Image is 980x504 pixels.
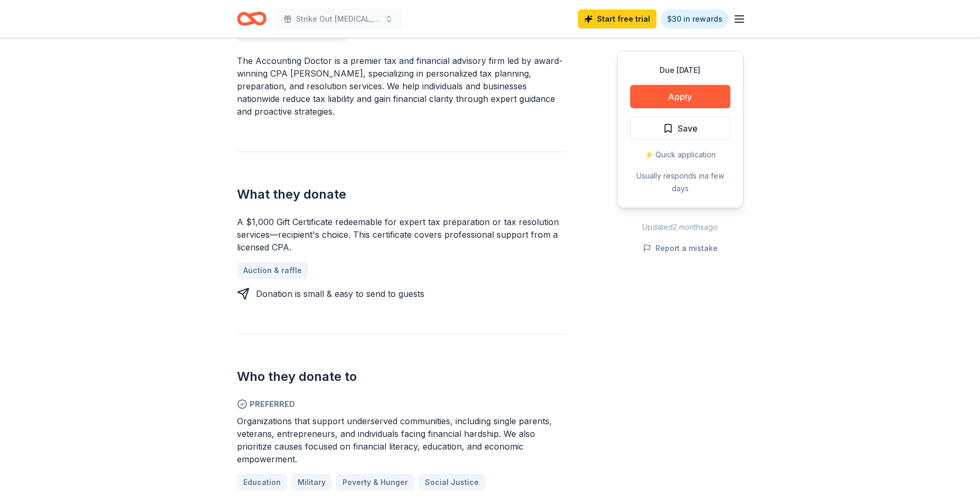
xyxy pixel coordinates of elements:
a: Home [237,6,267,31]
a: Auction & raffle [237,262,308,279]
span: Preferred [237,398,566,410]
h2: Who they donate to [237,368,566,385]
div: Usually responds in a few days [630,170,730,195]
div: Donation is small & easy to send to guests [256,287,424,300]
span: Poverty & Hunger [342,476,408,489]
button: Save [630,117,730,140]
button: Apply [630,85,730,108]
div: A $1,000 Gift Certificate redeemable for expert tax preparation or tax resolution services—recipi... [237,216,566,254]
a: Social Justice [418,474,485,491]
a: Education [237,474,287,491]
div: Due [DATE] [630,64,730,77]
a: $30 in rewards [661,10,729,29]
button: Strike Out [MEDICAL_DATA] BowlAMania [275,8,402,30]
div: Updated 2 months ago [617,221,744,234]
a: Military [291,474,332,491]
h2: What they donate [237,186,566,203]
span: Save [678,122,698,135]
div: The Accounting Doctor is a premier tax and financial advisory firm led by award-winning CPA [PERS... [237,54,566,118]
a: Poverty & Hunger [336,474,414,491]
span: Organizations that support underserved communities, including single parents, veterans, entrepren... [237,416,552,464]
button: Report a mistake [643,242,718,255]
span: Social Justice [425,476,479,489]
span: Education [243,476,281,489]
span: Military [298,476,326,489]
a: Start free trial [578,10,656,29]
span: Strike Out [MEDICAL_DATA] BowlAMania [296,13,380,25]
div: ⚡️ Quick application [630,148,730,161]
